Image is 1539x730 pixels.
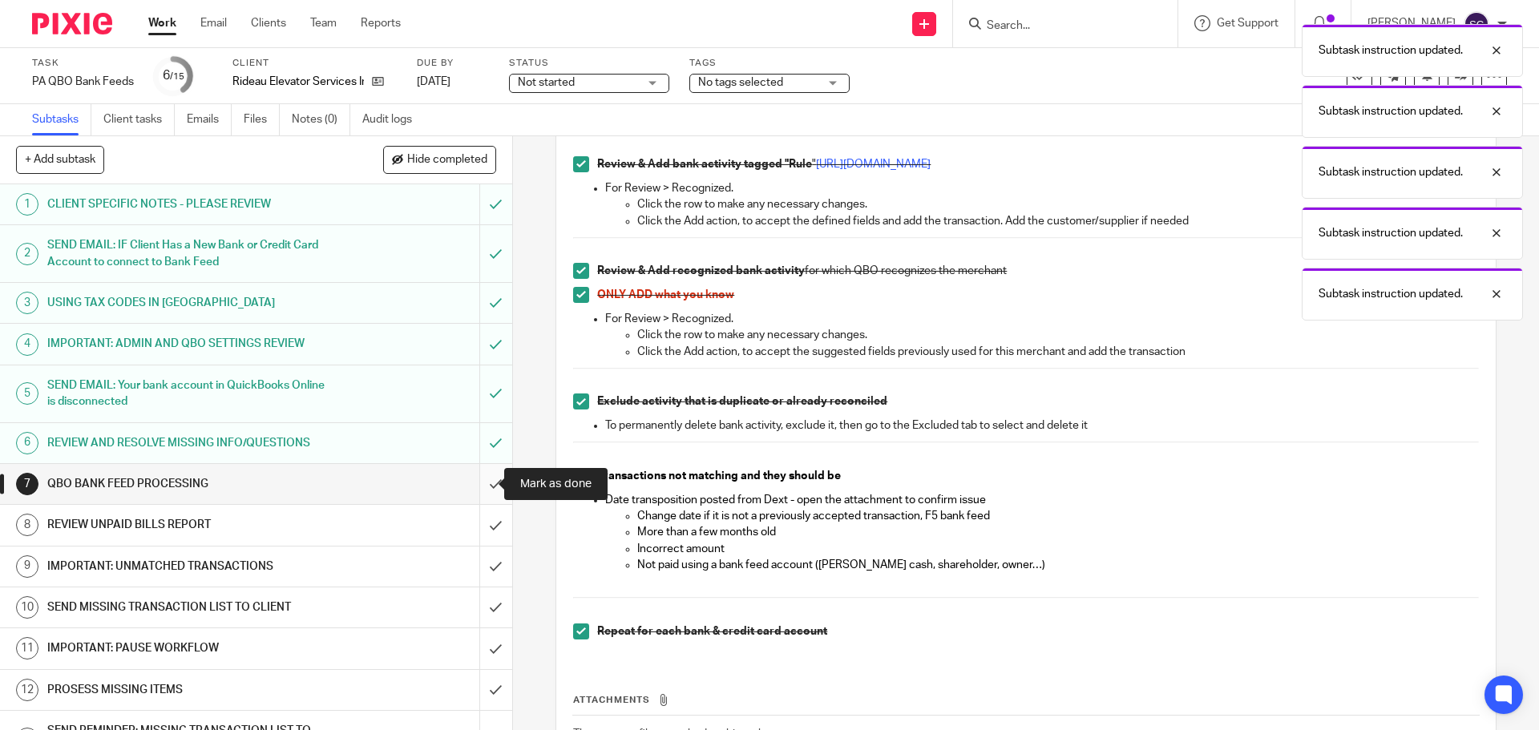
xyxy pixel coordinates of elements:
[509,57,669,70] label: Status
[103,104,175,135] a: Client tasks
[244,104,280,135] a: Files
[32,13,112,34] img: Pixie
[362,104,424,135] a: Audit logs
[32,74,134,90] div: PA QBO Bank Feeds
[637,327,1478,343] p: Click the row to make any necessary changes.
[16,596,38,619] div: 10
[417,57,489,70] label: Due by
[292,104,350,135] a: Notes (0)
[47,595,325,619] h1: SEND MISSING TRANSACTION LIST TO CLIENT
[16,555,38,578] div: 9
[605,494,986,506] span: Date transposition posted from Dext - open the attachment to confirm issue
[16,292,38,314] div: 3
[16,146,104,173] button: + Add subtask
[597,156,1478,172] p: "
[200,15,227,31] a: Email
[1319,286,1463,302] p: Subtask instruction updated.
[16,432,38,454] div: 6
[47,678,325,702] h1: PROSESS MISSING ITEMS
[637,196,1478,212] p: Click the row to make any necessary changes.
[637,344,1478,360] p: Click the Add action, to accept the suggested fields previously used for this merchant and add th...
[16,514,38,536] div: 8
[518,77,575,88] span: Not started
[232,74,364,90] p: Rideau Elevator Services Inc.
[47,233,325,274] h1: SEND EMAIL: IF Client Has a New Bank or Credit Card Account to connect to Bank Feed
[170,72,184,81] small: /15
[16,333,38,356] div: 4
[1319,164,1463,180] p: Subtask instruction updated.
[16,193,38,216] div: 1
[597,470,841,482] span: Transactions not matching and they should be
[47,431,325,455] h1: REVIEW AND RESOLVE MISSING INFO/QUESTIONS
[16,637,38,659] div: 11
[597,159,812,170] strong: Review & Add bank activity tagged "Rule
[597,263,1478,279] p: for which QBO recognizes the merchant
[16,243,38,265] div: 2
[689,57,850,70] label: Tags
[47,472,325,496] h1: QBO BANK FEED PROCESSING
[32,104,91,135] a: Subtasks
[47,373,325,414] h1: SEND EMAIL: Your bank account in QuickBooks Online is disconnected
[16,382,38,405] div: 5
[597,396,887,407] strong: Exclude activity that is duplicate or already reconciled
[16,679,38,701] div: 12
[361,15,401,31] a: Reports
[47,192,325,216] h1: CLIENT SPECIFIC NOTES - PLEASE REVIEW
[1319,42,1463,58] p: Subtask instruction updated.
[417,76,450,87] span: [DATE]
[47,513,325,537] h1: REVIEW UNPAID BILLS REPORT
[637,213,1478,229] p: Click the Add action, to accept the defined fields and add the transaction. Add the customer/supp...
[148,15,176,31] a: Work
[310,15,337,31] a: Team
[637,526,776,538] span: More than a few months old
[187,104,232,135] a: Emails
[605,180,1478,196] p: For Review > Recognized.
[32,57,134,70] label: Task
[605,417,1478,434] p: To permanently delete bank activity, exclude it, then go to the Excluded tab to select and delete it
[1319,103,1463,119] p: Subtask instruction updated.
[605,311,1478,327] p: For Review > Recognized.
[637,559,1045,571] span: Not paid using a bank feed account ([PERSON_NAME] cash, shareholder, owner…)
[597,265,805,276] strong: Review & Add recognized bank activity
[251,15,286,31] a: Clients
[47,636,325,660] h1: IMPORTANT: PAUSE WORKFLOW
[47,332,325,356] h1: IMPORTANT: ADMIN AND QBO SETTINGS REVIEW
[573,696,650,704] span: Attachments
[1464,11,1489,37] img: svg%3E
[597,626,827,637] strong: Repeat for each bank & credit card account
[407,154,487,167] span: Hide completed
[1319,225,1463,241] p: Subtask instruction updated.
[637,510,990,522] span: Change date if it is not a previously accepted transaction, F5 bank feed
[47,555,325,579] h1: IMPORTANT: UNMATCHED TRANSACTIONS
[597,289,734,300] span: ONLY ADD what you know
[163,67,184,85] div: 6
[47,291,325,315] h1: USING TAX CODES IN [GEOGRAPHIC_DATA]
[698,77,783,88] span: No tags selected
[383,146,496,173] button: Hide completed
[232,57,397,70] label: Client
[16,473,38,495] div: 7
[637,543,725,555] span: Incorrect amount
